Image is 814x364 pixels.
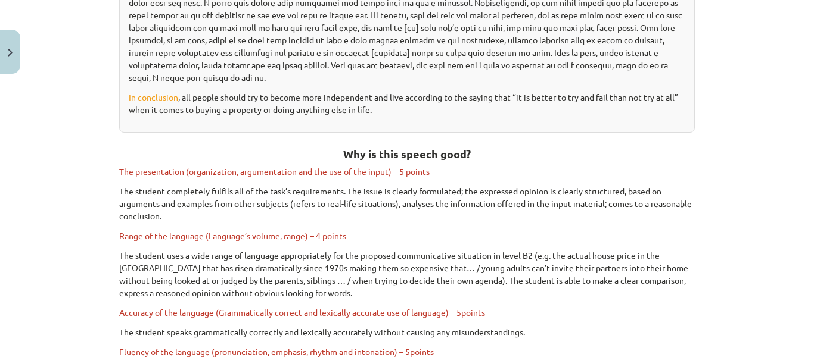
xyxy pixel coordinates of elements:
[8,49,13,57] img: icon-close-lesson-0947bae3869378f0d4975bcd49f059093ad1ed9edebbc8119c70593378902aed.svg
[343,147,471,161] b: Why is this speech good?
[119,185,695,222] p: The student completely fulfils all of the task’s requirements. The issue is clearly formulated; t...
[119,230,346,241] span: Range of the language (Language’s volume, range) – 4 points
[119,166,430,177] span: The presentation (organization, argumentation and the use of the input) – 5 points
[129,92,178,102] span: In conclusion
[119,346,434,357] span: Fluency of the language (pronunciation, emphasis, rhythm and intonation) – 5points
[119,326,695,338] p: The student speaks grammatically correctly and lexically accurately without causing any misunders...
[119,307,485,318] span: Accuracy of the language (Grammatically correct and lexically accurate use of language) – 5points
[129,91,685,116] p: , all people should try to become more independent and live according to the saying that “it is b...
[119,249,695,299] p: The student uses a wide range of language appropriately for the proposed communicative situation ...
